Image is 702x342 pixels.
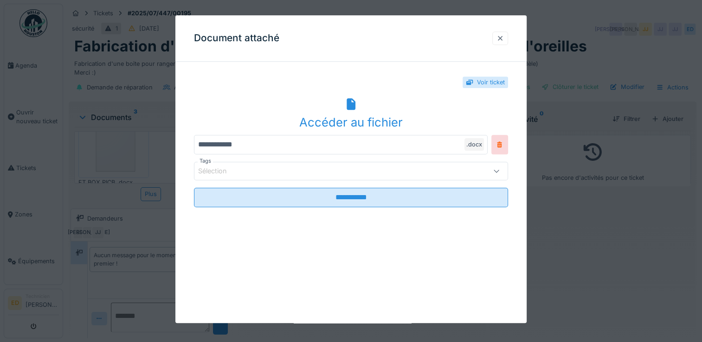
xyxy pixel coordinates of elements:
h3: Document attaché [194,32,279,44]
label: Tags [198,157,213,165]
div: Voir ticket [477,78,505,87]
div: Accéder au fichier [194,114,508,131]
div: Sélection [198,166,240,176]
div: .docx [464,138,484,151]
